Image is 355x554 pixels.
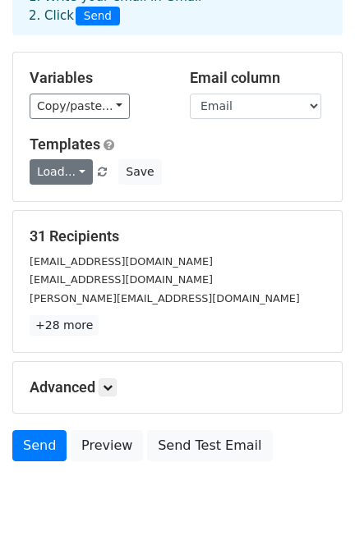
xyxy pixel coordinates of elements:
[30,255,213,268] small: [EMAIL_ADDRESS][DOMAIN_NAME]
[71,430,143,461] a: Preview
[190,69,325,87] h5: Email column
[30,273,213,286] small: [EMAIL_ADDRESS][DOMAIN_NAME]
[30,227,325,245] h5: 31 Recipients
[30,315,99,336] a: +28 more
[273,475,355,554] iframe: Chat Widget
[30,135,100,153] a: Templates
[147,430,272,461] a: Send Test Email
[273,475,355,554] div: Widget de chat
[30,94,130,119] a: Copy/paste...
[76,7,120,26] span: Send
[30,159,93,185] a: Load...
[30,378,325,396] h5: Advanced
[12,430,67,461] a: Send
[30,292,300,304] small: [PERSON_NAME][EMAIL_ADDRESS][DOMAIN_NAME]
[30,69,165,87] h5: Variables
[118,159,161,185] button: Save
